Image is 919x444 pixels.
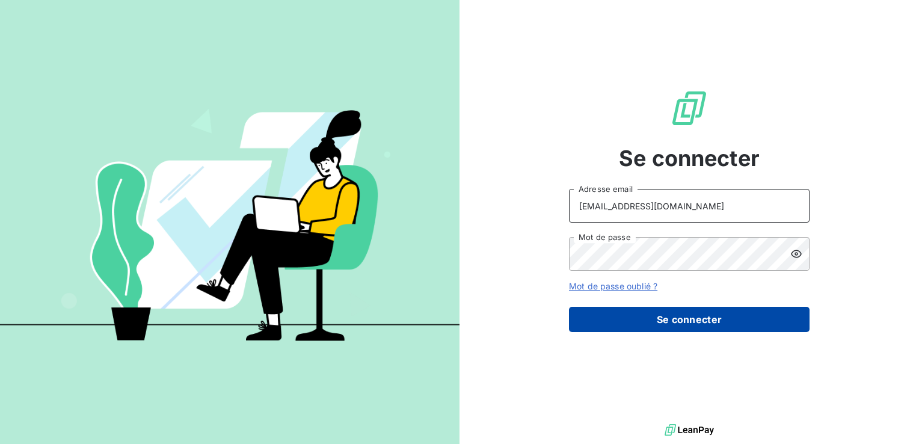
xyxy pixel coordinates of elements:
img: logo [665,421,714,439]
input: placeholder [569,189,810,223]
a: Mot de passe oublié ? [569,281,657,291]
button: Se connecter [569,307,810,332]
img: Logo LeanPay [670,89,708,128]
span: Se connecter [619,142,760,174]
